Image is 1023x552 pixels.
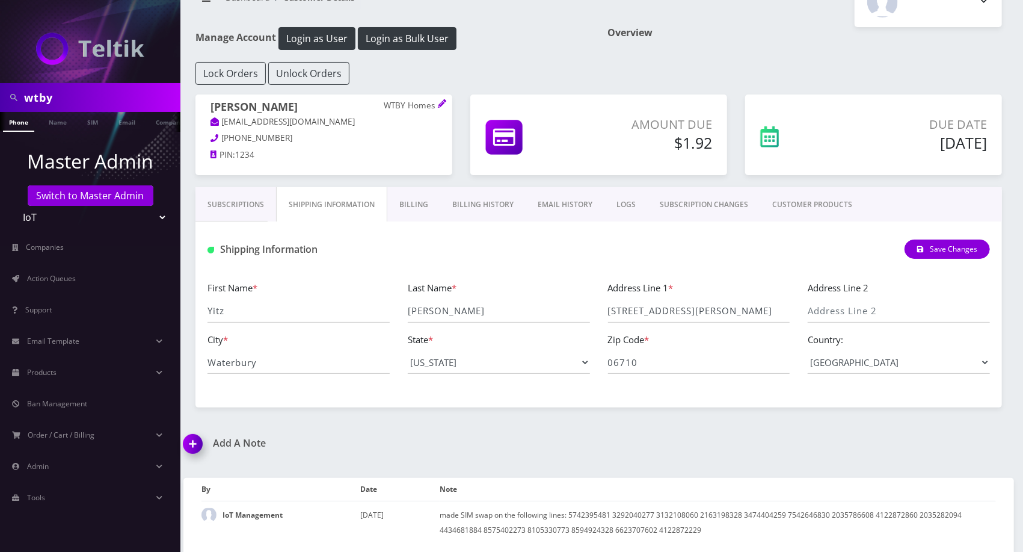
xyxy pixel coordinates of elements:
[207,333,228,347] label: City
[207,281,257,295] label: First Name
[3,112,34,132] a: Phone
[604,187,648,222] a: LOGS
[588,116,712,134] p: Amount Due
[384,101,437,111] p: WTBY Homes
[808,281,868,295] label: Address Line 2
[808,333,843,347] label: Country:
[201,478,360,501] th: By
[27,461,49,471] span: Admin
[905,240,990,259] button: Save Changes
[28,430,95,440] span: Order / Cart / Billing
[358,31,456,44] a: Login as Bulk User
[387,187,440,222] a: Billing
[222,132,293,143] span: [PHONE_NUMBER]
[81,112,104,131] a: SIM
[27,336,79,346] span: Email Template
[28,185,153,206] a: Switch to Master Admin
[207,351,390,374] input: City
[276,187,387,222] a: Shipping Information
[25,305,52,315] span: Support
[842,134,987,152] h5: [DATE]
[195,27,590,50] h1: Manage Account
[207,300,390,323] input: First Name
[210,116,355,128] a: [EMAIL_ADDRESS][DOMAIN_NAME]
[608,27,1003,39] h1: Overview
[360,501,440,544] td: [DATE]
[195,62,266,85] button: Lock Orders
[440,501,996,544] td: made SIM swap on the following lines: 5742395481 3292040277 3132108060 2163198328 3474404259 7542...
[235,149,254,160] span: 1234
[358,27,456,50] button: Login as Bulk User
[608,300,790,323] input: Address Line 1
[440,187,526,222] a: Billing History
[27,367,57,377] span: Products
[210,149,235,161] a: PIN:
[268,62,349,85] button: Unlock Orders
[408,333,433,347] label: State
[408,300,590,323] input: Last Name
[223,510,283,520] strong: IoT Management
[112,112,141,131] a: Email
[440,478,996,501] th: Note
[27,492,45,503] span: Tools
[36,33,144,65] img: IoT
[608,333,650,347] label: Zip Code
[276,31,358,44] a: Login as User
[842,116,987,134] p: Due Date
[278,27,355,50] button: Login as User
[150,112,190,131] a: Company
[808,300,990,323] input: Address Line 2
[608,281,674,295] label: Address Line 1
[608,351,790,374] input: Zip
[207,244,456,255] h1: Shipping Information
[24,86,177,109] input: Search in Company
[648,187,760,222] a: SUBSCRIPTION CHANGES
[360,478,440,501] th: Date
[760,187,864,222] a: CUSTOMER PRODUCTS
[588,134,712,152] h5: $1.92
[195,187,276,222] a: Subscriptions
[27,398,87,409] span: Ban Management
[183,438,590,449] a: Add A Note
[43,112,73,131] a: Name
[408,281,456,295] label: Last Name
[27,273,76,284] span: Action Queues
[526,187,604,222] a: EMAIL HISTORY
[26,242,64,252] span: Companies
[210,101,437,116] h1: [PERSON_NAME]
